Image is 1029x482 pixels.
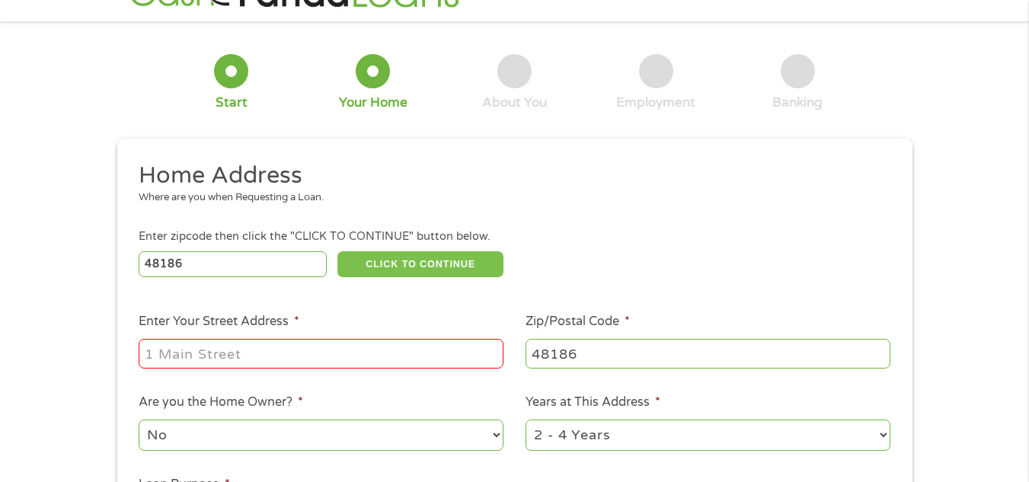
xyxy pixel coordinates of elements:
[139,190,879,206] div: Where are you when Requesting a Loan.
[216,94,248,111] div: Start
[139,314,299,330] label: Enter Your Street Address
[339,94,407,111] div: Your Home
[139,228,890,245] div: Enter zipcode then click the "CLICK TO CONTINUE" button below.
[526,394,660,410] label: Years at This Address
[139,339,503,368] input: 1 Main Street
[616,94,695,111] div: Employment
[526,314,630,330] label: Zip/Postal Code
[139,161,879,191] h2: Home Address
[772,94,823,111] div: Banking
[482,94,547,111] div: About You
[139,251,327,277] input: Enter Zipcode (e.g 01510)
[139,394,303,410] label: Are you the Home Owner?
[337,251,503,277] button: CLICK TO CONTINUE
